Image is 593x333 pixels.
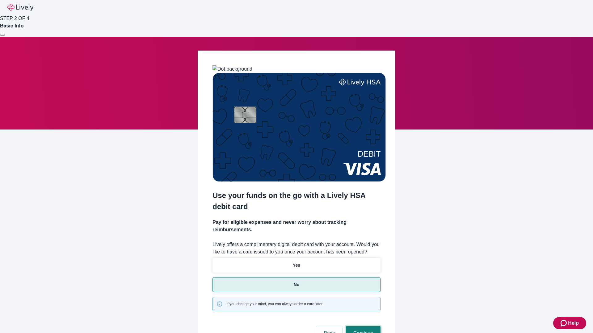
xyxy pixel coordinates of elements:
button: Yes [212,258,381,273]
button: No [212,277,381,292]
p: No [294,282,300,288]
span: Help [568,319,579,327]
img: Lively [7,4,33,11]
span: If you change your mind, you can always order a card later. [226,301,323,307]
svg: Zendesk support icon [561,319,568,327]
h4: Pay for eligible expenses and never worry about tracking reimbursements. [212,219,381,233]
label: Lively offers a complimentary digital debit card with your account. Would you like to have a card... [212,241,381,256]
p: Yes [293,262,300,269]
img: Dot background [212,65,252,73]
img: Debit card [212,73,386,182]
button: Zendesk support iconHelp [553,317,586,329]
h2: Use your funds on the go with a Lively HSA debit card [212,190,381,212]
